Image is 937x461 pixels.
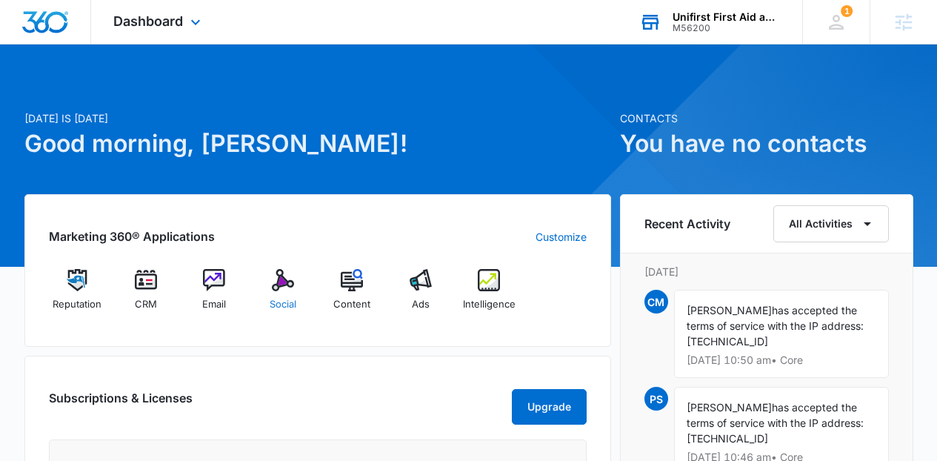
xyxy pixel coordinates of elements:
[644,264,889,279] p: [DATE]
[687,432,768,445] span: [TECHNICAL_ID]
[687,355,876,365] p: [DATE] 10:50 am • Core
[687,401,864,429] span: has accepted the terms of service with the IP address:
[113,13,183,29] span: Dashboard
[53,297,101,312] span: Reputation
[412,297,430,312] span: Ads
[644,290,668,314] span: CM
[673,23,781,33] div: account id
[186,269,243,322] a: Email
[687,335,768,348] span: [TECHNICAL_ID]
[841,5,853,17] div: notifications count
[463,297,516,312] span: Intelligence
[117,269,174,322] a: CRM
[49,228,215,245] h2: Marketing 360® Applications
[255,269,312,322] a: Social
[512,389,587,425] button: Upgrade
[536,229,587,245] a: Customize
[24,110,611,126] p: [DATE] is [DATE]
[333,297,370,312] span: Content
[644,387,668,411] span: PS
[687,304,772,316] span: [PERSON_NAME]
[644,215,730,233] h6: Recent Activity
[135,297,157,312] span: CRM
[620,110,913,126] p: Contacts
[392,269,449,322] a: Ads
[673,11,781,23] div: account name
[620,126,913,162] h1: You have no contacts
[49,269,106,322] a: Reputation
[461,269,518,322] a: Intelligence
[773,205,889,242] button: All Activities
[24,126,611,162] h1: Good morning, [PERSON_NAME]!
[687,304,864,332] span: has accepted the terms of service with the IP address:
[324,269,381,322] a: Content
[202,297,226,312] span: Email
[841,5,853,17] span: 1
[49,389,193,419] h2: Subscriptions & Licenses
[270,297,296,312] span: Social
[687,401,772,414] span: [PERSON_NAME]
